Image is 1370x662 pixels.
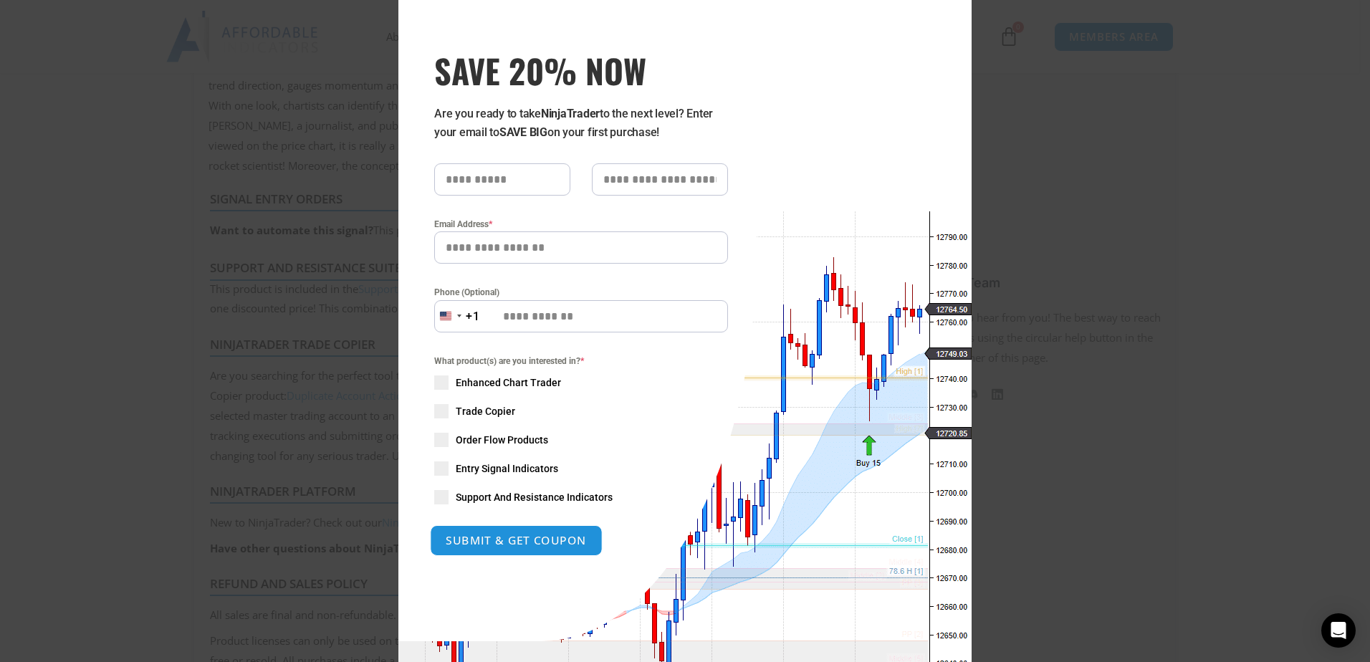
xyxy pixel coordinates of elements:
[434,490,728,504] label: Support And Resistance Indicators
[466,307,480,326] div: +1
[434,50,728,90] span: SAVE 20% NOW
[456,404,515,418] span: Trade Copier
[434,105,728,142] p: Are you ready to take to the next level? Enter your email to on your first purchase!
[456,461,558,476] span: Entry Signal Indicators
[456,375,561,390] span: Enhanced Chart Trader
[434,285,728,299] label: Phone (Optional)
[430,525,603,556] button: SUBMIT & GET COUPON
[434,461,728,476] label: Entry Signal Indicators
[456,490,613,504] span: Support And Resistance Indicators
[434,375,728,390] label: Enhanced Chart Trader
[434,300,480,332] button: Selected country
[434,354,728,368] span: What product(s) are you interested in?
[434,217,728,231] label: Email Address
[456,433,548,447] span: Order Flow Products
[1321,613,1356,648] div: Open Intercom Messenger
[434,404,728,418] label: Trade Copier
[499,125,547,139] strong: SAVE BIG
[434,433,728,447] label: Order Flow Products
[541,107,600,120] strong: NinjaTrader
